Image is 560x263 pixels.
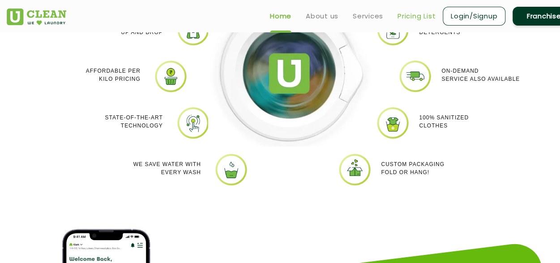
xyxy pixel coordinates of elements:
img: uclean dry cleaner [338,153,372,187]
p: State-of-the-art Technology [105,114,162,130]
a: About us [306,11,338,22]
img: laundry pick and drop services [154,60,188,93]
img: Uclean laundry [376,106,410,140]
a: Services [353,11,383,22]
img: Laundry shop near me [176,106,210,140]
p: On-demand service also available [441,67,520,83]
p: Custom packaging Fold or Hang! [381,160,445,176]
img: UClean Laundry and Dry Cleaning [7,9,66,25]
p: Affordable per kilo pricing [86,67,141,83]
a: Login/Signup [443,7,505,26]
p: 100% Sanitized Clothes [419,114,469,130]
a: Home [270,11,291,22]
a: Pricing List [398,11,436,22]
img: Laundry [398,60,432,93]
p: We Save Water with every wash [133,160,201,176]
